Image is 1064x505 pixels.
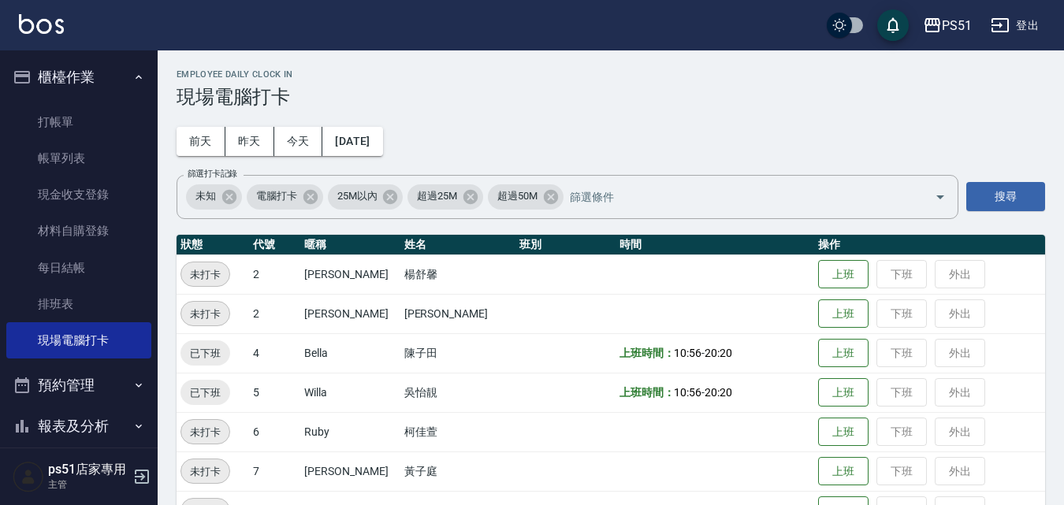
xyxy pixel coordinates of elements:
[6,365,151,406] button: 預約管理
[300,451,400,491] td: [PERSON_NAME]
[6,286,151,322] a: 排班表
[186,184,242,210] div: 未知
[300,235,400,255] th: 暱稱
[48,462,128,477] h5: ps51店家專用
[616,333,814,373] td: -
[177,235,249,255] th: 狀態
[181,306,229,322] span: 未打卡
[19,14,64,34] img: Logo
[400,254,516,294] td: 楊舒馨
[400,294,516,333] td: [PERSON_NAME]
[705,386,732,399] span: 20:20
[6,213,151,249] a: 材料自購登錄
[6,104,151,140] a: 打帳單
[400,235,516,255] th: 姓名
[818,457,869,486] button: 上班
[400,373,516,412] td: 吳怡靚
[877,9,909,41] button: save
[177,127,225,156] button: 前天
[818,418,869,447] button: 上班
[928,184,953,210] button: Open
[181,424,229,440] span: 未打卡
[984,11,1045,40] button: 登出
[515,235,615,255] th: 班別
[188,168,237,180] label: 篩選打卡記錄
[225,127,274,156] button: 昨天
[674,347,701,359] span: 10:56
[488,184,564,210] div: 超過50M
[488,188,547,204] span: 超過50M
[917,9,978,42] button: PS51
[177,69,1045,80] h2: Employee Daily Clock In
[818,339,869,368] button: 上班
[566,183,907,210] input: 篩選條件
[6,322,151,358] a: 現場電腦打卡
[328,188,387,204] span: 25M以內
[177,86,1045,108] h3: 現場電腦打卡
[616,373,814,412] td: -
[818,378,869,407] button: 上班
[400,333,516,373] td: 陳子田
[818,260,869,289] button: 上班
[6,446,151,487] button: 客戶管理
[400,412,516,451] td: 柯佳萱
[186,188,225,204] span: 未知
[249,373,300,412] td: 5
[247,188,307,204] span: 電腦打卡
[181,463,229,480] span: 未打卡
[300,254,400,294] td: [PERSON_NAME]
[249,333,300,373] td: 4
[705,347,732,359] span: 20:20
[180,345,230,362] span: 已下班
[300,373,400,412] td: Willa
[814,235,1045,255] th: 操作
[818,299,869,329] button: 上班
[400,451,516,491] td: 黃子庭
[6,406,151,447] button: 報表及分析
[180,384,230,401] span: 已下班
[616,235,814,255] th: 時間
[249,294,300,333] td: 2
[966,182,1045,211] button: 搜尋
[328,184,404,210] div: 25M以內
[6,176,151,213] a: 現金收支登錄
[6,250,151,286] a: 每日結帳
[48,477,128,492] p: 主管
[6,140,151,176] a: 帳單列表
[322,127,382,156] button: [DATE]
[181,266,229,283] span: 未打卡
[249,254,300,294] td: 2
[407,188,467,204] span: 超過25M
[674,386,701,399] span: 10:56
[247,184,323,210] div: 電腦打卡
[619,347,675,359] b: 上班時間：
[942,16,972,35] div: PS51
[249,412,300,451] td: 6
[274,127,323,156] button: 今天
[619,386,675,399] b: 上班時間：
[300,333,400,373] td: Bella
[407,184,483,210] div: 超過25M
[249,235,300,255] th: 代號
[13,461,44,492] img: Person
[300,294,400,333] td: [PERSON_NAME]
[300,412,400,451] td: Ruby
[6,57,151,98] button: 櫃檯作業
[249,451,300,491] td: 7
